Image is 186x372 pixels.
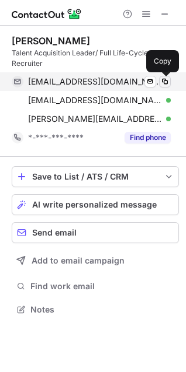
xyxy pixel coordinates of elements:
[28,95,162,106] span: [EMAIL_ADDRESS][DOMAIN_NAME]
[12,35,90,47] div: [PERSON_NAME]
[28,114,162,124] span: [PERSON_NAME][EMAIL_ADDRESS][PERSON_NAME][DOMAIN_NAME]
[12,222,179,243] button: Send email
[32,228,77,237] span: Send email
[12,301,179,318] button: Notes
[12,166,179,187] button: save-profile-one-click
[12,250,179,271] button: Add to email campaign
[32,200,157,209] span: AI write personalized message
[30,281,174,292] span: Find work email
[12,7,82,21] img: ContactOut v5.3.10
[12,194,179,215] button: AI write personalized message
[125,132,171,143] button: Reveal Button
[28,76,162,87] span: [EMAIL_ADDRESS][DOMAIN_NAME]
[32,256,125,265] span: Add to email campaign
[30,304,174,315] span: Notes
[12,48,179,69] div: Talent Acquisition Leader/ Full Life-Cycle Recruiter
[32,172,159,181] div: Save to List / ATS / CRM
[12,278,179,294] button: Find work email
